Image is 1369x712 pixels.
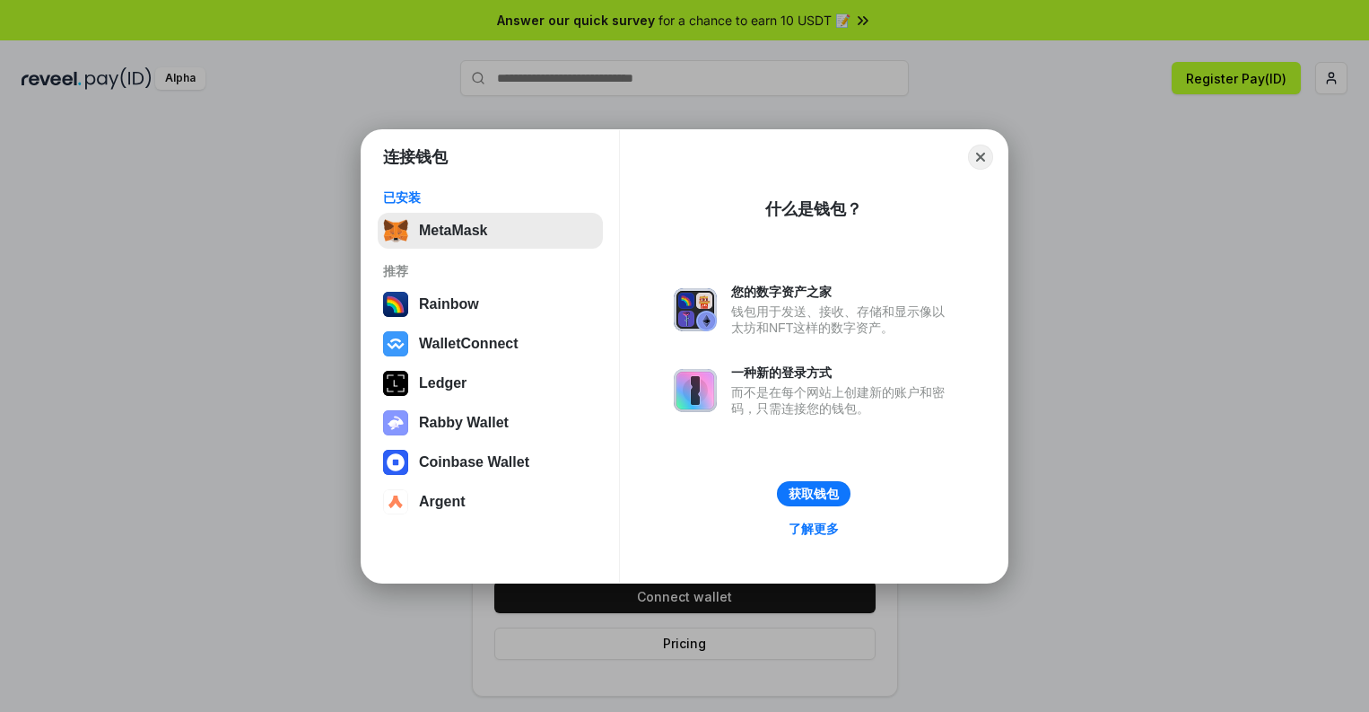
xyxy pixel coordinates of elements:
button: Ledger [378,365,603,401]
img: svg+xml,%3Csvg%20xmlns%3D%22http%3A%2F%2Fwww.w3.org%2F2000%2Fsvg%22%20width%3D%2228%22%20height%3... [383,371,408,396]
div: Argent [419,494,466,510]
img: svg+xml,%3Csvg%20width%3D%2228%22%20height%3D%2228%22%20viewBox%3D%220%200%2028%2028%22%20fill%3D... [383,331,408,356]
button: Rainbow [378,286,603,322]
img: svg+xml,%3Csvg%20xmlns%3D%22http%3A%2F%2Fwww.w3.org%2F2000%2Fsvg%22%20fill%3D%22none%22%20viewBox... [674,288,717,331]
div: 钱包用于发送、接收、存储和显示像以太坊和NFT这样的数字资产。 [731,303,954,336]
div: Rabby Wallet [419,415,509,431]
button: Argent [378,484,603,520]
button: Close [968,145,993,170]
img: svg+xml,%3Csvg%20fill%3D%22none%22%20height%3D%2233%22%20viewBox%3D%220%200%2035%2033%22%20width%... [383,218,408,243]
div: 而不是在每个网站上创建新的账户和密码，只需连接您的钱包。 [731,384,954,417]
button: MetaMask [378,213,603,249]
h1: 连接钱包 [383,146,448,168]
div: WalletConnect [419,336,519,352]
div: Coinbase Wallet [419,454,529,470]
button: Coinbase Wallet [378,444,603,480]
img: svg+xml,%3Csvg%20width%3D%2228%22%20height%3D%2228%22%20viewBox%3D%220%200%2028%2028%22%20fill%3D... [383,450,408,475]
a: 了解更多 [778,517,850,541]
div: 一种新的登录方式 [731,365,954,381]
div: 已安装 [383,189,597,206]
button: Rabby Wallet [378,405,603,441]
div: 什么是钱包？ [765,198,862,220]
div: 您的数字资产之家 [731,284,954,300]
div: 了解更多 [789,521,839,537]
div: Rainbow [419,296,479,312]
div: Ledger [419,375,467,391]
div: 获取钱包 [789,486,839,502]
img: svg+xml,%3Csvg%20width%3D%22120%22%20height%3D%22120%22%20viewBox%3D%220%200%20120%20120%22%20fil... [383,292,408,317]
button: WalletConnect [378,326,603,362]
img: svg+xml,%3Csvg%20xmlns%3D%22http%3A%2F%2Fwww.w3.org%2F2000%2Fsvg%22%20fill%3D%22none%22%20viewBox... [674,369,717,412]
button: 获取钱包 [777,481,850,506]
div: 推荐 [383,263,597,279]
img: svg+xml,%3Csvg%20xmlns%3D%22http%3A%2F%2Fwww.w3.org%2F2000%2Fsvg%22%20fill%3D%22none%22%20viewBox... [383,410,408,435]
img: svg+xml,%3Csvg%20width%3D%2228%22%20height%3D%2228%22%20viewBox%3D%220%200%2028%2028%22%20fill%3D... [383,489,408,514]
div: MetaMask [419,223,487,239]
